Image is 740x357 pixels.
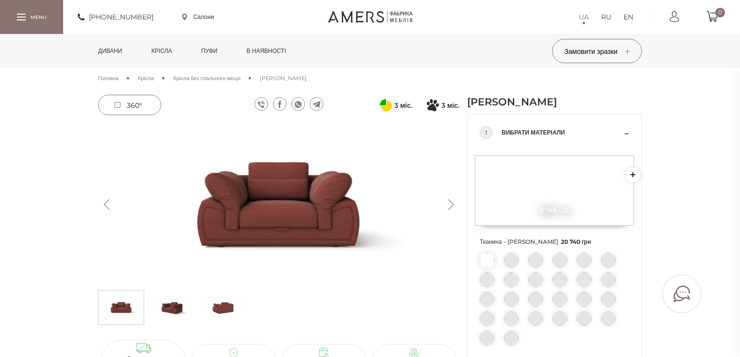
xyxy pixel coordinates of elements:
span: 0 [715,8,725,17]
svg: Оплата частинами від ПриватБанку [380,99,392,111]
span: Крісла [138,75,154,82]
img: Крісло ДЖЕММА -0 [98,124,459,285]
span: Тканина - [PERSON_NAME] [480,236,629,248]
a: facebook [273,97,286,111]
img: Крісло ДЖЕММА s-1 [151,293,193,322]
div: 1 [480,126,492,139]
span: 3 міс. [394,100,412,111]
a: RU [601,11,611,23]
span: Etna - 55 [475,206,634,214]
a: Крісла [138,74,154,83]
a: Салони [182,13,214,21]
img: Крісло ДЖЕММА s-0 [100,293,142,322]
span: Вибрати матеріали [502,127,622,138]
a: whatsapp [291,97,305,111]
button: Previous [98,199,115,210]
a: Дивани [91,34,130,68]
a: 360° [98,95,161,115]
span: 20 740 грн [561,238,591,245]
span: Крісла без спального місця [173,75,241,82]
img: Крісло ДЖЕММА s-2 [202,293,244,322]
span: Замовити зразки [564,47,629,56]
a: Пуфи [194,34,225,68]
a: Головна [98,74,118,83]
img: Etna - 55 [475,155,634,226]
a: в наявності [239,34,293,68]
span: Головна [98,75,118,82]
a: Крісла [144,34,179,68]
span: 360° [127,101,142,110]
a: viber [254,97,268,111]
span: 3 міс. [441,100,459,111]
h1: [PERSON_NAME] [467,95,579,109]
a: telegram [310,97,323,111]
a: Крісла без спального місця [173,74,241,83]
button: Замовити зразки [552,39,642,63]
a: UA [579,11,589,23]
a: [PHONE_NUMBER] [78,11,153,23]
svg: Покупка частинами від Монобанку [427,99,439,111]
button: Next [442,199,459,210]
a: EN [623,11,633,23]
